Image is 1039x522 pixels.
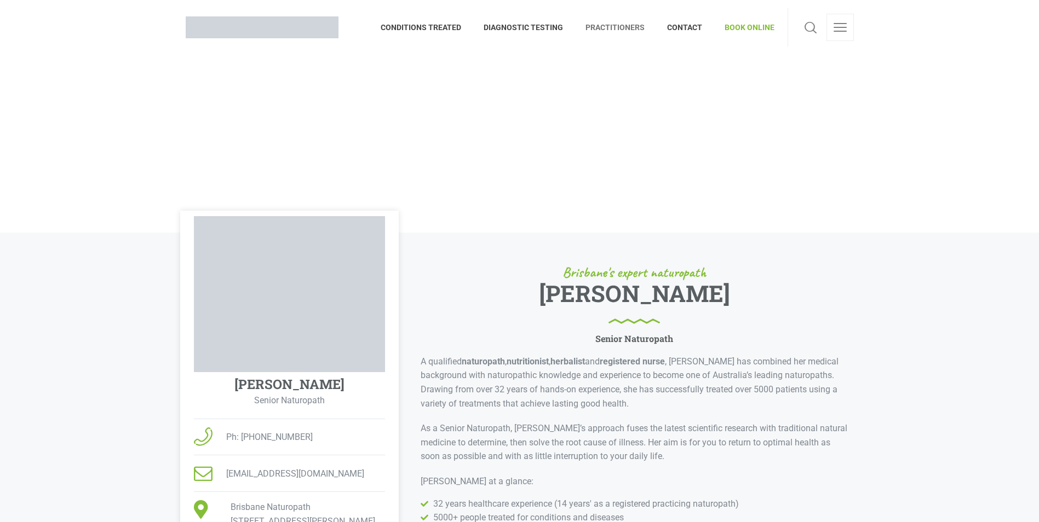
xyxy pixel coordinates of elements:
a: Brisbane Naturopath [186,8,338,47]
p: Senior Naturopath [194,396,386,405]
img: Brisbane Naturopath [186,16,338,38]
span: CONDITIONS TREATED [381,19,473,36]
span: Brisbane's expert naturopath [562,265,706,280]
span: 32 years healthcare experience (14 years' as a registered practicing naturopath) [430,497,739,511]
b: naturopath [462,356,505,367]
span: [EMAIL_ADDRESS][DOMAIN_NAME] [213,467,364,481]
b: herbalist [550,356,585,367]
a: CONDITIONS TREATED [381,8,473,47]
a: PRACTITIONERS [575,8,656,47]
span: PRACTITIONERS [575,19,656,36]
a: CONTACT [656,8,714,47]
span: BOOK ONLINE [714,19,774,36]
span: CONTACT [656,19,714,36]
a: BOOK ONLINE [714,8,774,47]
img: Elisabeth Singler Naturopath [194,216,386,372]
h6: Senior Naturopath [595,333,673,344]
h4: [PERSON_NAME] [234,376,345,392]
a: DIAGNOSTIC TESTING [473,8,575,47]
p: A qualified , , and , [PERSON_NAME] has combined her medical background with naturopathic knowled... [421,355,848,410]
p: As a Senior Naturopath, [PERSON_NAME]’s approach fuses the latest scientific research with tradit... [421,421,848,463]
a: Search [801,14,820,41]
b: nutritionist [507,356,549,367]
b: registered nurse [600,356,665,367]
h1: [PERSON_NAME] [539,284,730,324]
span: DIAGNOSTIC TESTING [473,19,575,36]
p: [PERSON_NAME] at a glance: [421,474,848,489]
span: Ph: [PHONE_NUMBER] [213,430,313,444]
